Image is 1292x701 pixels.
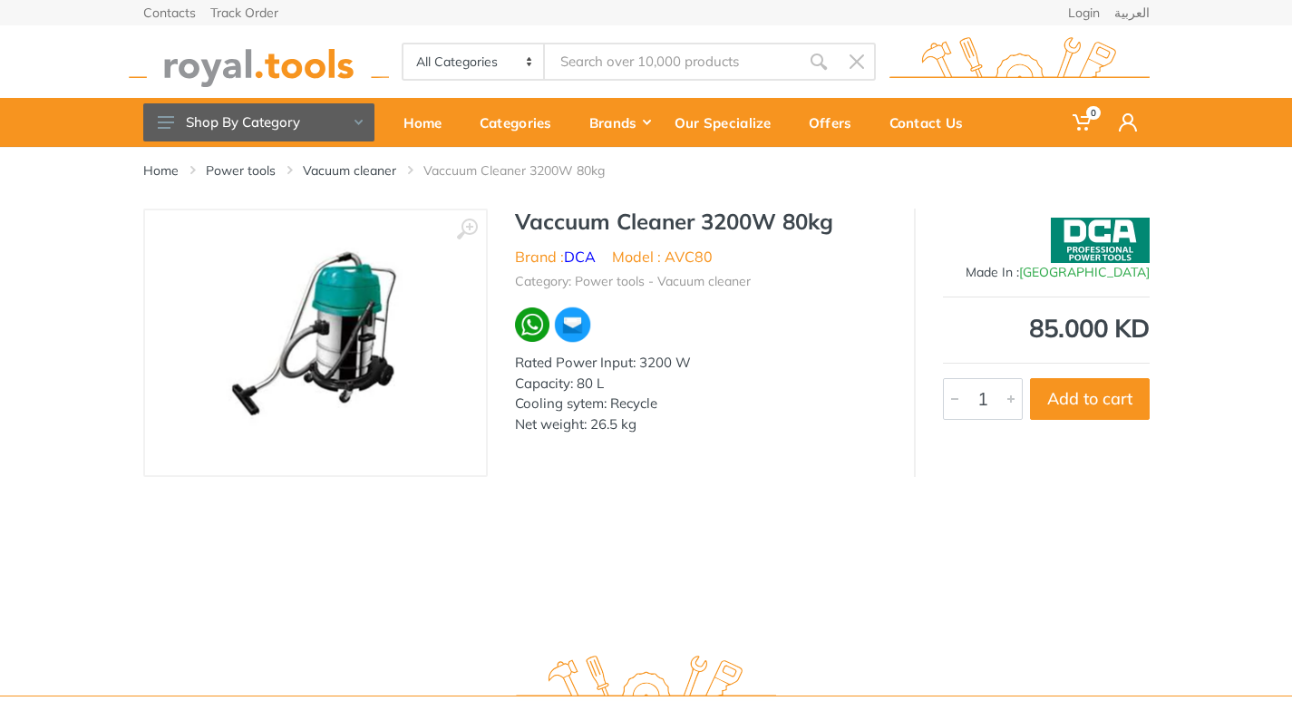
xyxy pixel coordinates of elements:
[577,103,662,141] div: Brands
[143,161,1150,180] nav: breadcrumb
[403,44,546,79] select: Category
[943,263,1150,282] div: Made In :
[545,43,799,81] input: Site search
[391,98,467,147] a: Home
[1086,106,1101,120] span: 0
[210,6,278,19] a: Track Order
[467,103,577,141] div: Categories
[612,246,713,268] li: Model : AVC80
[423,161,632,180] li: Vaccuum Cleaner 3200W 80kg
[143,161,179,180] a: Home
[1030,378,1150,420] button: Add to cart
[515,272,751,291] li: Category: Power tools - Vacuum cleaner
[1068,6,1100,19] a: Login
[515,209,887,235] h1: Vaccuum Cleaner 3200W 80kg
[143,6,196,19] a: Contacts
[1114,6,1150,19] a: العربية
[943,316,1150,341] div: 85.000 KD
[662,98,796,147] a: Our Specialize
[143,103,374,141] button: Shop By Category
[1019,264,1150,280] span: [GEOGRAPHIC_DATA]
[213,241,417,445] img: Royal Tools - Vaccuum Cleaner 3200W 80kg
[1060,98,1106,147] a: 0
[564,248,596,266] a: DCA
[889,37,1150,87] img: royal.tools Logo
[515,307,550,343] img: wa.webp
[553,306,592,345] img: ma.webp
[515,246,596,268] li: Brand :
[206,161,276,180] a: Power tools
[303,161,396,180] a: Vacuum cleaner
[796,98,877,147] a: Offers
[129,37,389,87] img: royal.tools Logo
[662,103,796,141] div: Our Specialize
[467,98,577,147] a: Categories
[391,103,467,141] div: Home
[515,353,887,434] div: Rated Power Input: 3200 W Capacity: 80 L Cooling sytem: Recycle Net weight: 26.5 kg
[796,103,877,141] div: Offers
[877,98,988,147] a: Contact Us
[1051,218,1150,263] img: DCA
[877,103,988,141] div: Contact Us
